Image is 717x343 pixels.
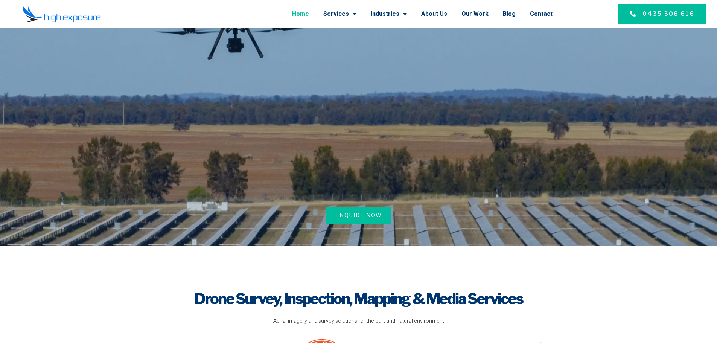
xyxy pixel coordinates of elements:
[134,288,584,309] h1: Drone Survey, Inspection, Mapping & Media Services
[326,207,391,224] a: Enquire Now
[618,4,706,24] a: 0435 308 616
[23,6,101,23] img: Final-Logo copy
[421,4,447,24] a: About Us
[461,4,489,24] a: Our Work
[503,4,516,24] a: Blog
[323,4,356,24] a: Services
[371,4,407,24] a: Industries
[335,211,382,219] span: Enquire Now
[530,4,553,24] a: Contact
[642,9,694,18] span: 0435 308 616
[122,4,553,24] nav: Menu
[292,4,309,24] a: Home
[134,317,584,325] p: Aerial imagery and survey solutions for the built and natural environment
